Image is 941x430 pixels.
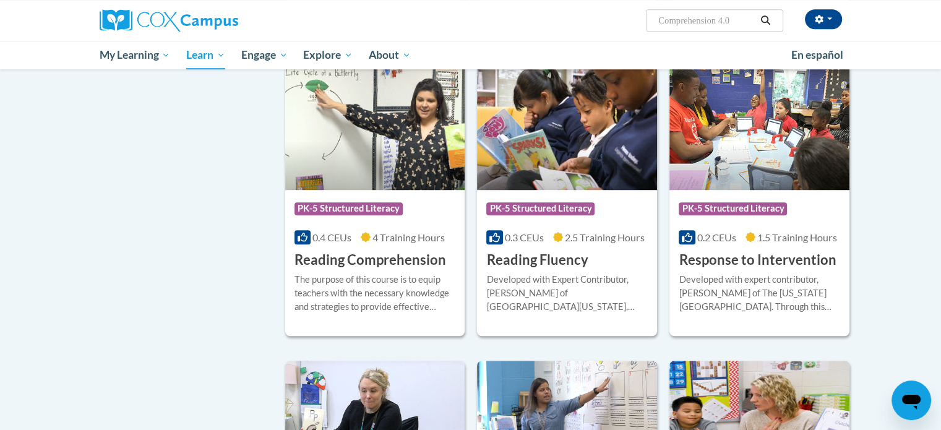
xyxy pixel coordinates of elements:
[791,48,843,61] span: En español
[285,64,465,336] a: Course LogoPK-5 Structured Literacy0.4 CEUs4 Training Hours Reading ComprehensionThe purpose of t...
[679,251,836,270] h3: Response to Intervention
[178,41,233,69] a: Learn
[294,202,403,215] span: PK-5 Structured Literacy
[757,231,837,243] span: 1.5 Training Hours
[303,48,353,62] span: Explore
[892,381,931,420] iframe: Button to launch messaging window
[92,41,179,69] a: My Learning
[241,48,288,62] span: Engage
[81,41,861,69] div: Main menu
[669,64,849,336] a: Course LogoPK-5 Structured Literacy0.2 CEUs1.5 Training Hours Response to InterventionDeveloped w...
[294,273,456,314] div: The purpose of this course is to equip teachers with the necessary knowledge and strategies to pr...
[233,41,296,69] a: Engage
[477,64,657,190] img: Course Logo
[486,273,648,314] div: Developed with Expert Contributor, [PERSON_NAME] of [GEOGRAPHIC_DATA][US_STATE], [GEOGRAPHIC_DATA...
[669,64,849,190] img: Course Logo
[679,202,787,215] span: PK-5 Structured Literacy
[294,251,446,270] h3: Reading Comprehension
[186,48,225,62] span: Learn
[657,13,756,28] input: Search Courses
[486,202,595,215] span: PK-5 Structured Literacy
[100,9,335,32] a: Cox Campus
[697,231,736,243] span: 0.2 CEUs
[372,231,445,243] span: 4 Training Hours
[285,64,465,190] img: Course Logo
[477,64,657,336] a: Course LogoPK-5 Structured Literacy0.3 CEUs2.5 Training Hours Reading FluencyDeveloped with Exper...
[361,41,419,69] a: About
[783,42,851,68] a: En español
[679,273,840,314] div: Developed with expert contributor, [PERSON_NAME] of The [US_STATE][GEOGRAPHIC_DATA]. Through this...
[805,9,842,29] button: Account Settings
[369,48,411,62] span: About
[565,231,645,243] span: 2.5 Training Hours
[486,251,588,270] h3: Reading Fluency
[99,48,170,62] span: My Learning
[295,41,361,69] a: Explore
[312,231,351,243] span: 0.4 CEUs
[100,9,238,32] img: Cox Campus
[756,13,775,28] button: Search
[505,231,544,243] span: 0.3 CEUs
